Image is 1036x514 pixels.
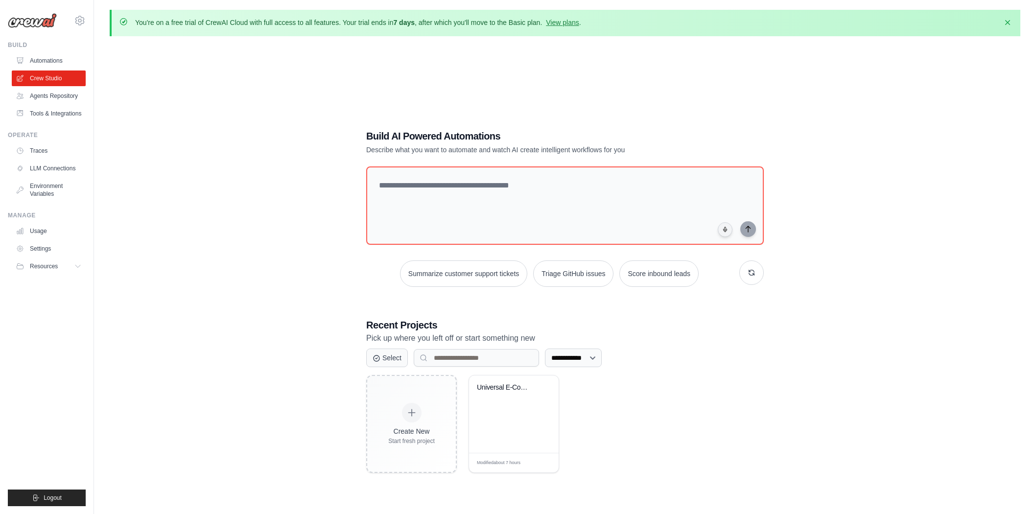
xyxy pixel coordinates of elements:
[8,131,86,139] div: Operate
[12,161,86,176] a: LLM Connections
[8,211,86,219] div: Manage
[366,318,764,332] h3: Recent Projects
[366,349,408,367] button: Select
[477,383,536,392] div: Universal E-Commerce Competitive Intelligence System
[739,260,764,285] button: Get new suggestions
[135,18,581,27] p: You're on a free trial of CrewAI Cloud with full access to all features. Your trial ends in , aft...
[366,332,764,345] p: Pick up where you left off or start something new
[718,222,732,237] button: Click to speak your automation idea
[12,143,86,159] a: Traces
[393,19,415,26] strong: 7 days
[388,426,435,436] div: Create New
[546,19,579,26] a: View plans
[8,490,86,506] button: Logout
[477,460,520,467] span: Modified about 7 hours
[12,70,86,86] a: Crew Studio
[533,260,613,287] button: Triage GitHub issues
[12,88,86,104] a: Agents Repository
[12,258,86,274] button: Resources
[400,260,527,287] button: Summarize customer support tickets
[12,241,86,257] a: Settings
[30,262,58,270] span: Resources
[8,41,86,49] div: Build
[536,459,544,467] span: Edit
[366,145,695,155] p: Describe what you want to automate and watch AI create intelligent workflows for you
[12,106,86,121] a: Tools & Integrations
[619,260,699,287] button: Score inbound leads
[366,129,695,143] h1: Build AI Powered Automations
[8,13,57,28] img: Logo
[12,223,86,239] a: Usage
[44,494,62,502] span: Logout
[12,178,86,202] a: Environment Variables
[388,437,435,445] div: Start fresh project
[12,53,86,69] a: Automations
